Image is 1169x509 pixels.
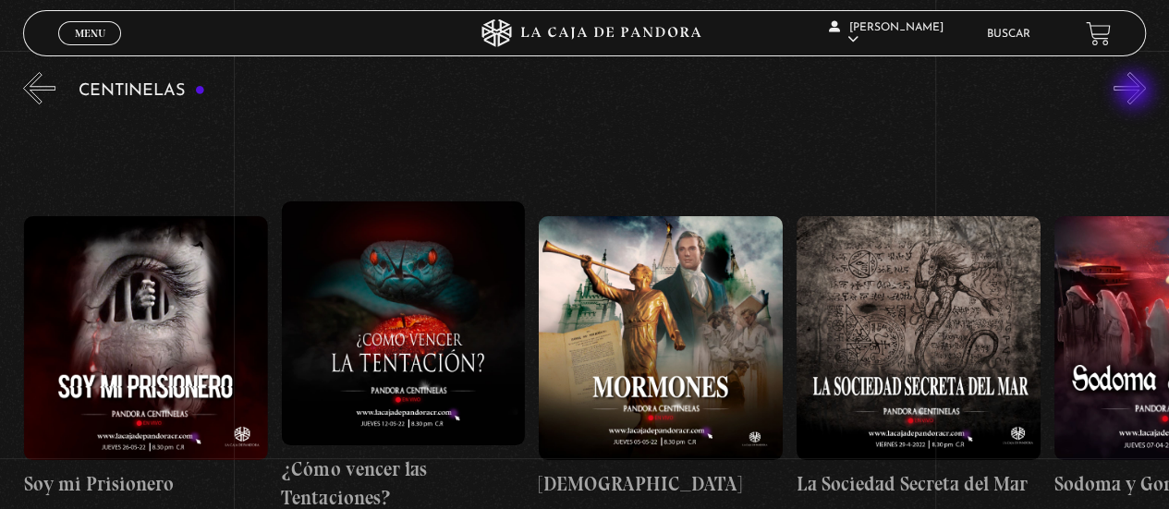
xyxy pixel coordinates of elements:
[987,29,1030,40] a: Buscar
[68,43,112,56] span: Cerrar
[23,72,55,104] button: Previous
[79,82,205,100] h3: Centinelas
[539,469,783,499] h4: [DEMOGRAPHIC_DATA]
[1114,72,1146,104] button: Next
[797,469,1041,499] h4: La Sociedad Secreta del Mar
[24,469,268,499] h4: Soy mi Prisionero
[75,28,105,39] span: Menu
[1086,21,1111,46] a: View your shopping cart
[829,22,944,45] span: [PERSON_NAME]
